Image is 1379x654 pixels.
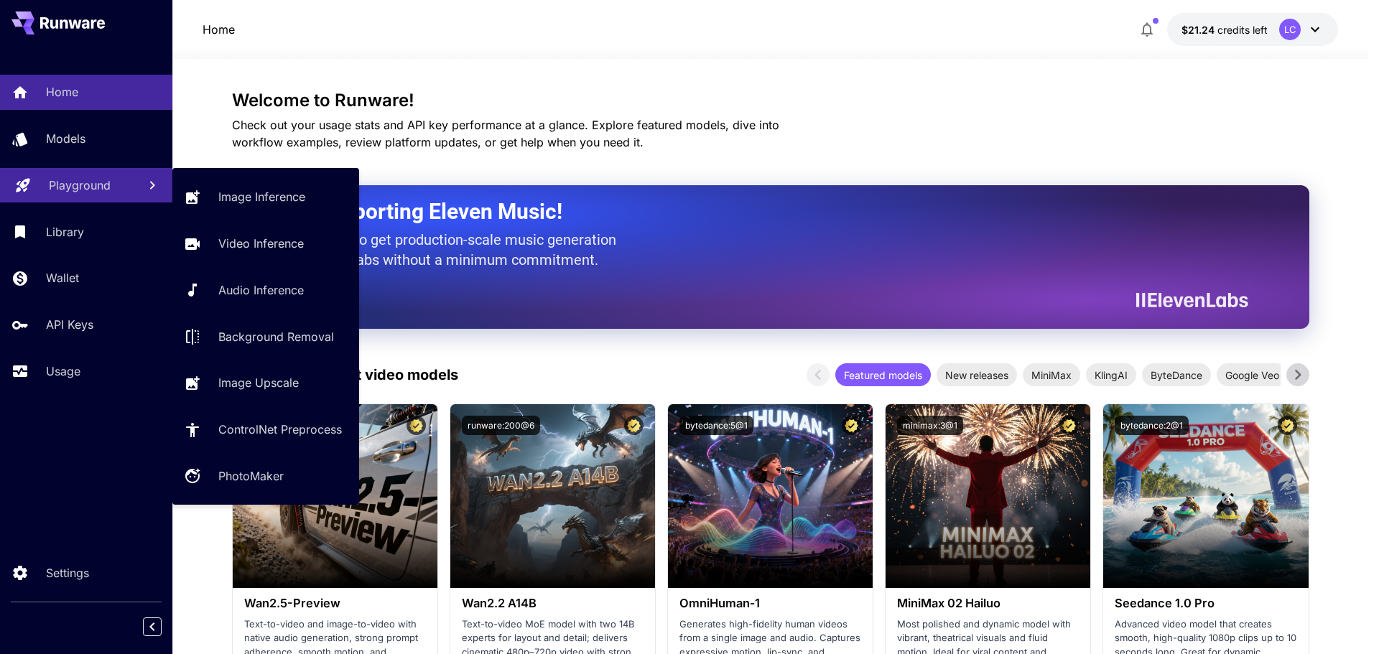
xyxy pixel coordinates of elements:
button: Certified Model – Vetted for best performance and includes a commercial license. [624,416,644,435]
div: Collapse sidebar [154,614,172,640]
img: alt [886,404,1090,588]
span: MiniMax [1023,368,1080,383]
p: API Keys [46,316,93,333]
div: $21.24015 [1181,22,1268,37]
span: ByteDance [1142,368,1211,383]
span: Check out your usage stats and API key performance at a glance. Explore featured models, dive int... [232,118,779,149]
a: Video Inference [172,226,359,261]
span: New releases [937,368,1017,383]
button: Collapse sidebar [143,617,162,636]
div: LC [1279,19,1301,40]
button: Certified Model – Vetted for best performance and includes a commercial license. [842,416,861,435]
p: Library [46,223,84,240]
span: $21.24 [1181,24,1217,36]
p: Image Inference [218,188,305,205]
nav: breadcrumb [203,21,235,38]
button: bytedance:5@1 [679,416,753,435]
h2: Now Supporting Eleven Music! [268,198,1238,225]
h3: OmniHuman‑1 [679,597,861,610]
p: Wallet [46,269,79,286]
button: $21.24015 [1167,13,1338,46]
h3: Wan2.5-Preview [244,597,426,610]
p: The only way to get production-scale music generation from Eleven Labs without a minimum commitment. [268,230,627,270]
a: PhotoMaker [172,459,359,494]
span: Google Veo [1217,368,1288,383]
a: Image Inference [172,179,359,215]
button: Certified Model – Vetted for best performance and includes a commercial license. [1278,416,1297,435]
a: Audio Inference [172,273,359,308]
h3: MiniMax 02 Hailuo [897,597,1079,610]
p: Settings [46,564,89,581]
p: ControlNet Preprocess [218,421,342,438]
a: ControlNet Preprocess [172,412,359,447]
a: Background Removal [172,319,359,354]
button: minimax:3@1 [897,416,963,435]
p: Models [46,130,85,147]
h3: Wan2.2 A14B [462,597,644,610]
img: alt [1103,404,1308,588]
p: Audio Inference [218,281,304,299]
img: alt [450,404,655,588]
p: Video Inference [218,235,304,252]
span: credits left [1217,24,1268,36]
a: Image Upscale [172,365,359,401]
img: alt [668,404,873,588]
h3: Seedance 1.0 Pro [1115,597,1296,610]
button: runware:200@6 [462,416,540,435]
p: Usage [46,363,80,380]
p: Home [46,83,78,101]
span: KlingAI [1086,368,1136,383]
p: Home [203,21,235,38]
button: Certified Model – Vetted for best performance and includes a commercial license. [407,416,426,435]
p: Background Removal [218,328,334,345]
h3: Welcome to Runware! [232,90,1309,111]
p: PhotoMaker [218,467,284,485]
p: Playground [49,177,111,194]
button: bytedance:2@1 [1115,416,1189,435]
button: Certified Model – Vetted for best performance and includes a commercial license. [1059,416,1079,435]
p: Image Upscale [218,374,299,391]
span: Featured models [835,368,931,383]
